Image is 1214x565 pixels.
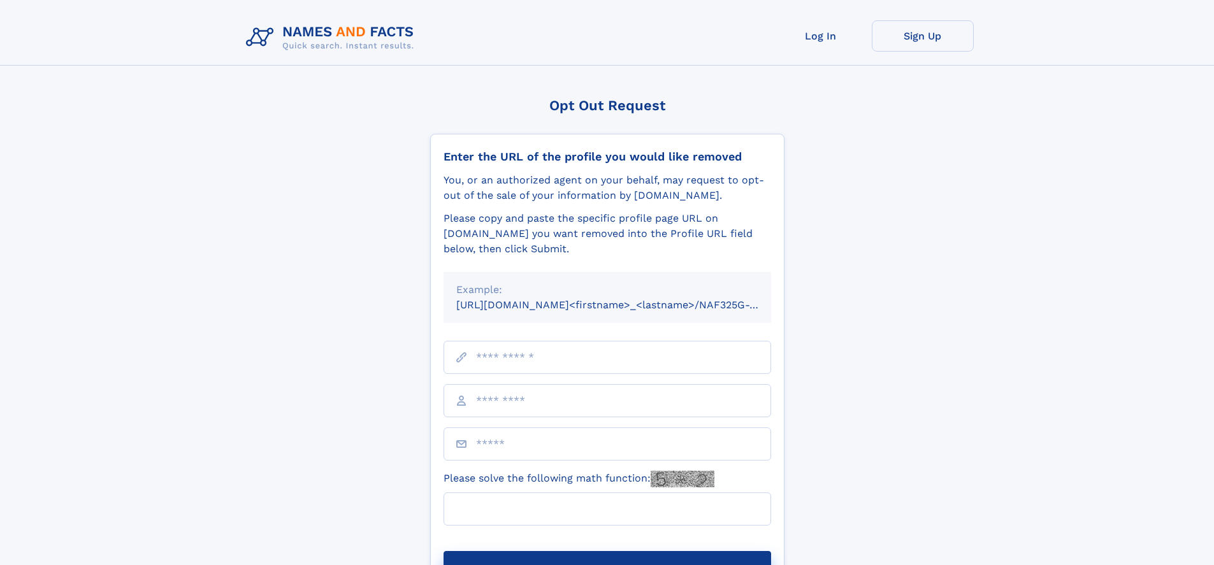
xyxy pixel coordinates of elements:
[456,299,795,311] small: [URL][DOMAIN_NAME]<firstname>_<lastname>/NAF325G-xxxxxxxx
[444,173,771,203] div: You, or an authorized agent on your behalf, may request to opt-out of the sale of your informatio...
[456,282,758,297] div: Example:
[430,97,784,113] div: Opt Out Request
[241,20,424,55] img: Logo Names and Facts
[444,150,771,164] div: Enter the URL of the profile you would like removed
[444,211,771,257] div: Please copy and paste the specific profile page URL on [DOMAIN_NAME] you want removed into the Pr...
[770,20,872,52] a: Log In
[444,471,714,487] label: Please solve the following math function:
[872,20,974,52] a: Sign Up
